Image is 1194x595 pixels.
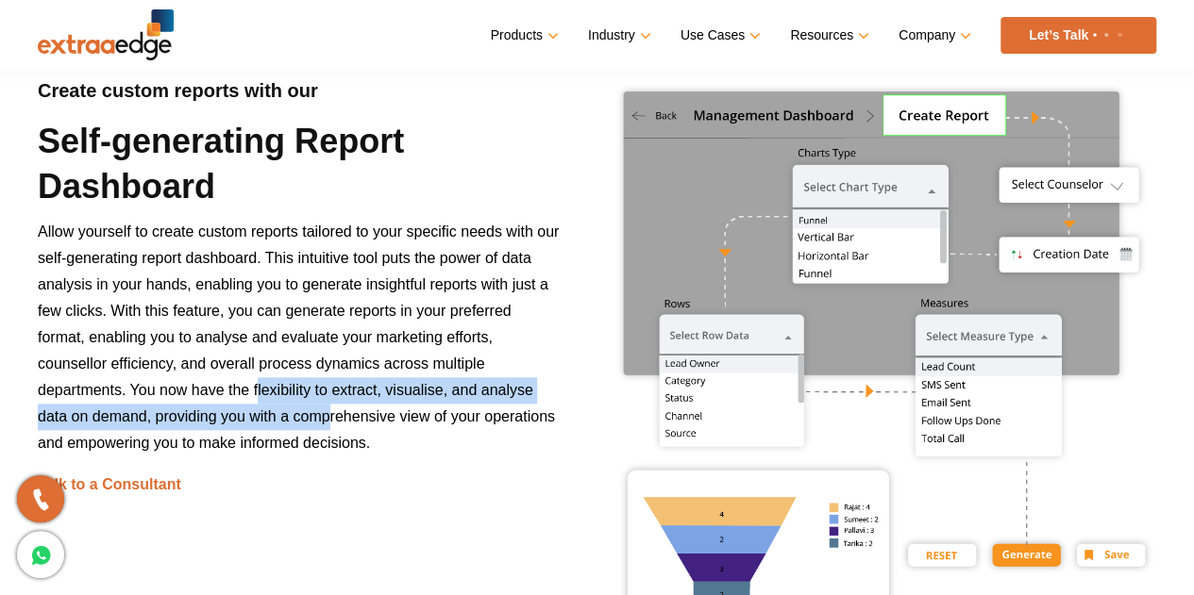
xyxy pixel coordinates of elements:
[38,79,560,119] h4: Create custom reports with our
[899,22,967,49] a: Company
[588,22,647,49] a: Industry
[38,476,181,492] a: Talk to a Consultant
[1001,17,1156,54] a: Let’s Talk
[681,22,757,49] a: Use Cases
[491,22,555,49] a: Products
[790,22,866,49] a: Resources
[38,223,559,451] span: Allow yourself to create custom reports tailored to your specific needs with our self-generating ...
[38,119,560,219] h2: Self-generating Report Dashboard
